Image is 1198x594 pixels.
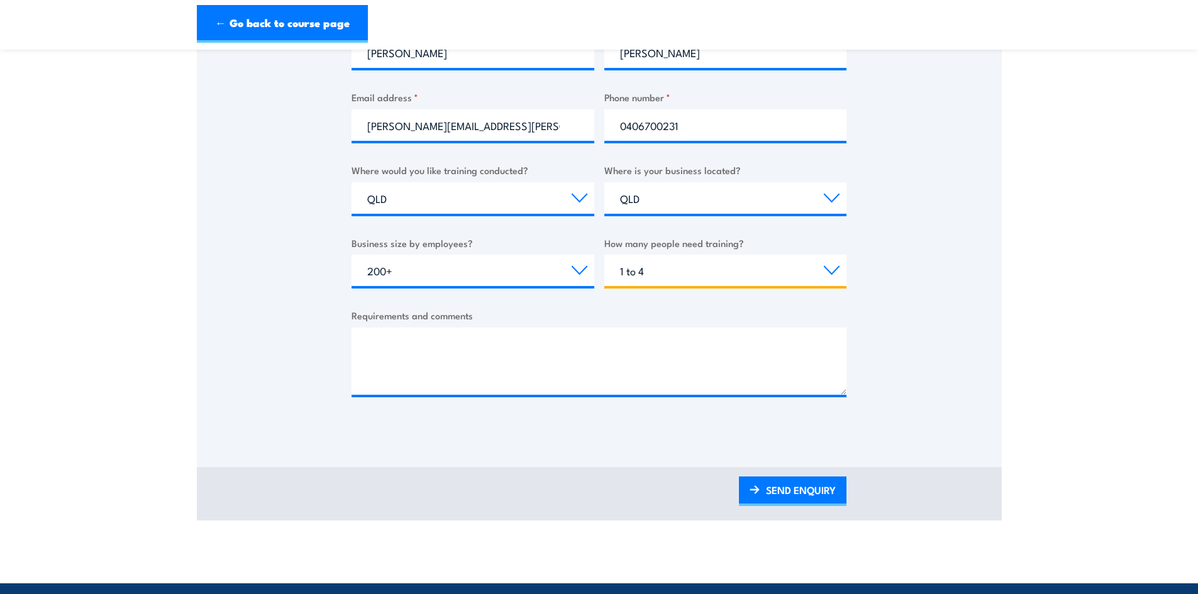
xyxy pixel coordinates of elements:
[352,90,594,104] label: Email address
[604,90,847,104] label: Phone number
[739,476,846,506] a: SEND ENQUIRY
[197,5,368,43] a: ← Go back to course page
[352,308,846,322] label: Requirements and comments
[352,236,594,250] label: Business size by employees?
[604,163,847,177] label: Where is your business located?
[604,236,847,250] label: How many people need training?
[352,163,594,177] label: Where would you like training conducted?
